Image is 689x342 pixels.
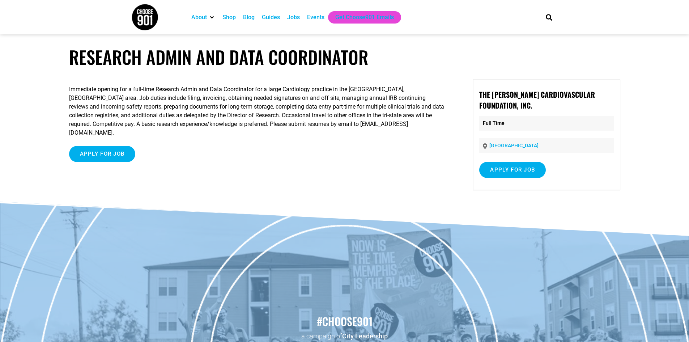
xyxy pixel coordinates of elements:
input: Apply for job [69,146,136,162]
a: Guides [262,13,280,22]
p: Full Time [479,116,614,131]
p: a campaign of [4,332,685,341]
a: About [191,13,207,22]
a: [GEOGRAPHIC_DATA] [489,143,539,148]
a: Shop [222,13,236,22]
nav: Main nav [188,11,533,24]
h1: Research Admin and Data Coordinator [69,46,620,68]
a: Events [307,13,324,22]
a: Get Choose901 Emails [335,13,394,22]
h2: #choose901 [4,314,685,329]
input: Apply for job [479,162,546,178]
div: Search [543,11,555,23]
strong: The [PERSON_NAME] Cardiovascular Foundation, Inc. [479,89,595,111]
a: Blog [243,13,255,22]
a: Jobs [287,13,300,22]
p: Immediate opening for a full-time Research Admin and Data Coordinator for a large Cardiology prac... [69,85,446,137]
div: About [188,11,219,24]
a: City Leadership [342,332,388,340]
